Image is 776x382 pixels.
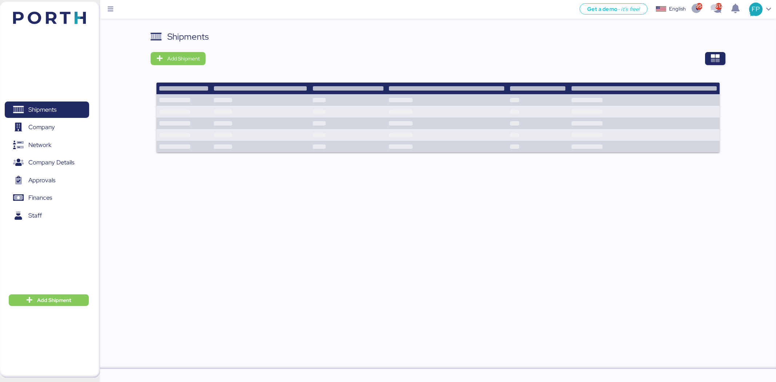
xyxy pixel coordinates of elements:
a: Finances [5,190,89,206]
span: Finances [28,192,52,203]
span: Shipments [28,104,56,115]
div: English [669,5,686,13]
a: Company Details [5,154,89,171]
span: Company Details [28,157,74,168]
button: Add Shipment [151,52,206,65]
div: Shipments [167,30,209,43]
button: Menu [104,3,117,16]
a: Shipments [5,102,89,118]
button: Add Shipment [9,294,89,306]
a: Network [5,137,89,154]
span: Approvals [28,175,55,186]
span: Staff [28,210,42,221]
span: Add Shipment [37,296,71,305]
span: Add Shipment [167,54,200,63]
span: FP [752,4,760,14]
a: Company [5,119,89,136]
a: Approvals [5,172,89,189]
span: Company [28,122,55,132]
a: Staff [5,207,89,224]
span: Network [28,140,51,150]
